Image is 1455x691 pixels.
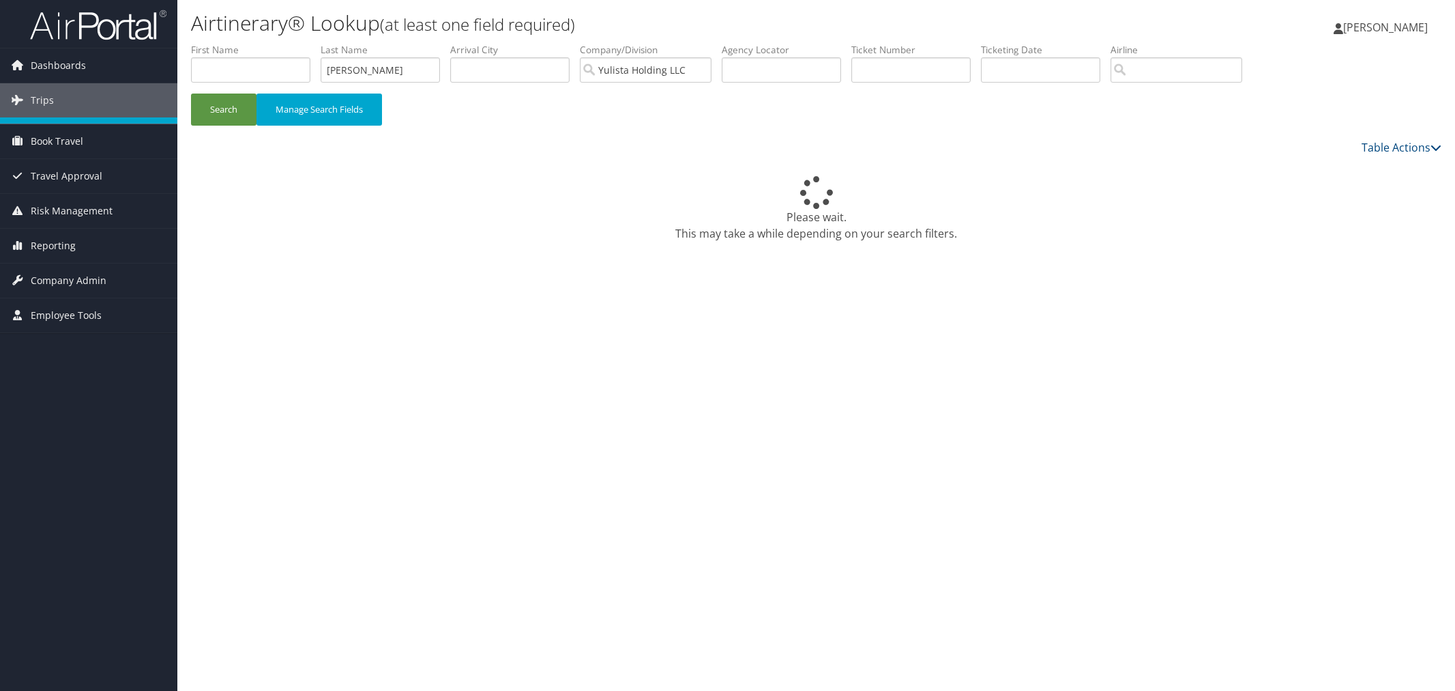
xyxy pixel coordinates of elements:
button: Search [191,94,256,126]
img: airportal-logo.png [30,9,166,41]
span: Employee Tools [31,298,102,333]
a: [PERSON_NAME] [1334,7,1441,48]
h1: Airtinerary® Lookup [191,9,1025,38]
label: Company/Division [580,43,722,57]
span: Travel Approval [31,159,102,193]
span: Company Admin [31,264,106,298]
span: Dashboards [31,48,86,83]
label: Arrival City [450,43,580,57]
span: Book Travel [31,124,83,158]
small: (at least one field required) [380,13,575,36]
label: Airline [1111,43,1252,57]
span: Risk Management [31,194,113,228]
a: Table Actions [1362,140,1441,155]
div: Please wait. This may take a while depending on your search filters. [191,176,1441,242]
label: Ticketing Date [981,43,1111,57]
span: Trips [31,83,54,117]
label: First Name [191,43,321,57]
label: Ticket Number [851,43,981,57]
span: Reporting [31,229,76,263]
label: Agency Locator [722,43,851,57]
span: [PERSON_NAME] [1343,20,1428,35]
button: Manage Search Fields [256,94,382,126]
label: Last Name [321,43,450,57]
